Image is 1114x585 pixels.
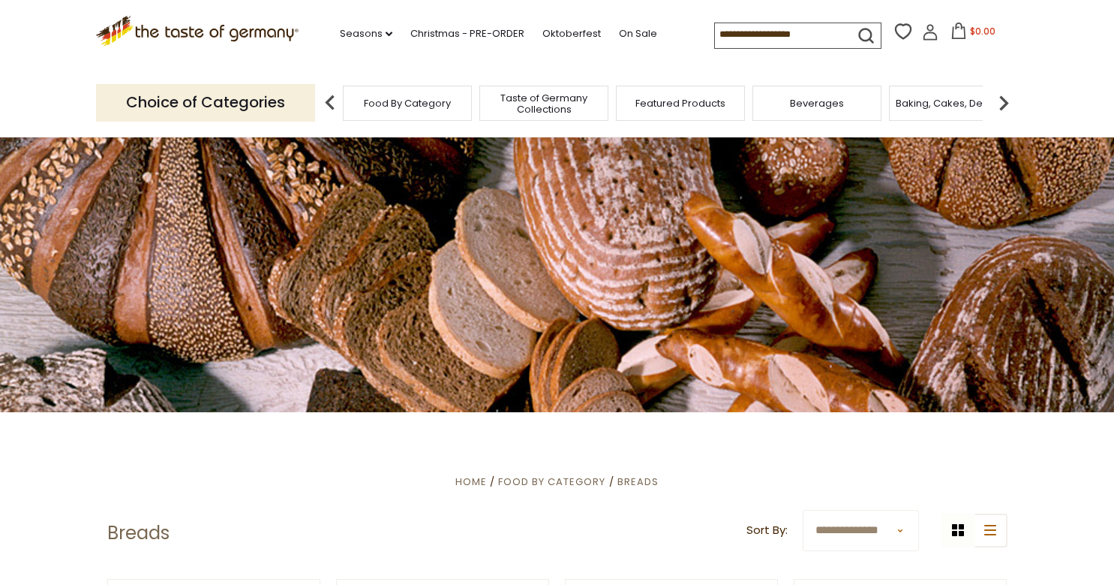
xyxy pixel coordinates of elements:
a: Home [455,475,487,489]
button: $0.00 [941,23,1005,45]
a: Oktoberfest [542,26,601,42]
label: Sort By: [746,521,788,540]
a: Featured Products [635,98,725,109]
a: Taste of Germany Collections [484,92,604,115]
p: Choice of Categories [96,84,315,121]
a: On Sale [619,26,657,42]
a: Breads [617,475,659,489]
a: Seasons [340,26,392,42]
a: Food By Category [364,98,451,109]
a: Beverages [790,98,844,109]
a: Baking, Cakes, Desserts [896,98,1012,109]
span: $0.00 [970,25,995,38]
h1: Breads [107,522,170,544]
img: previous arrow [315,88,345,118]
a: Food By Category [498,475,605,489]
img: next arrow [989,88,1019,118]
a: Christmas - PRE-ORDER [410,26,524,42]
